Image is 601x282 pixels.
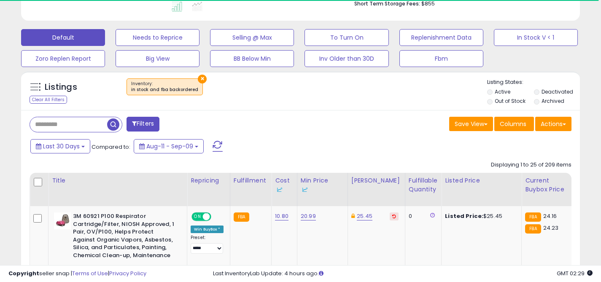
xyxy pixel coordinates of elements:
div: Listed Price [445,176,518,185]
label: Archived [542,97,564,105]
b: Listed Price: [445,212,483,220]
b: 3M 60921 P100 Respirator Cartridge/Filter, NIOSH Approved, 1 Pair, OV/P100, Helps Protect Against... [73,212,175,261]
span: Last 30 Days [43,142,80,150]
button: Zoro Replen Report [21,50,105,67]
label: Active [495,88,510,95]
span: ON [192,213,203,220]
div: Repricing [191,176,226,185]
div: Clear All Filters [30,96,67,104]
button: Default [21,29,105,46]
span: 24.16 [543,212,557,220]
a: 20.99 [301,212,316,220]
div: Some or all of the values in this column are provided from Inventory Lab. [301,185,344,194]
button: Columns [494,117,534,131]
div: 0 [409,212,435,220]
small: FBA [234,212,249,222]
span: Inventory : [131,81,198,93]
a: Terms of Use [72,269,108,277]
div: Min Price [301,176,344,194]
div: Last InventoryLab Update: 4 hours ago. [213,270,593,278]
button: Fbm [399,50,483,67]
small: FBA [525,212,541,222]
div: Fulfillable Quantity [409,176,438,194]
div: Fulfillment [234,176,268,185]
button: Selling @ Max [210,29,294,46]
div: Current Buybox Price [525,176,569,194]
button: Save View [449,117,493,131]
button: Last 30 Days [30,139,90,153]
button: Big View [116,50,199,67]
label: Out of Stock [495,97,526,105]
button: × [198,75,207,83]
button: BB Below Min [210,50,294,67]
div: seller snap | | [8,270,146,278]
small: FBA [525,224,541,234]
span: OFF [210,213,224,220]
button: Inv Older than 30D [305,50,388,67]
a: 25.45 [357,212,372,220]
div: in stock and fba backordered [131,87,198,93]
span: Aug-11 - Sep-09 [146,142,193,150]
div: [PERSON_NAME] [351,176,402,185]
button: In Stock V < 1 [494,29,578,46]
div: Title [52,176,183,185]
span: 2025-10-10 02:29 GMT [557,269,593,277]
div: Some or all of the values in this column are provided from Inventory Lab. [275,185,294,194]
button: Actions [535,117,571,131]
h5: Listings [45,81,77,93]
div: Win BuyBox * [191,226,224,233]
strong: Copyright [8,269,39,277]
button: Filters [127,117,159,132]
span: 24.23 [543,224,559,232]
img: InventoryLab Logo [275,185,283,194]
label: Deactivated [542,88,573,95]
img: InventoryLab Logo [301,185,309,194]
button: Replenishment Data [399,29,483,46]
a: Privacy Policy [109,269,146,277]
a: 10.80 [275,212,288,220]
span: Compared to: [92,143,130,151]
div: Cost [275,176,294,194]
div: Preset: [191,235,224,254]
p: Listing States: [487,78,580,86]
div: Displaying 1 to 25 of 209 items [491,161,571,169]
span: Columns [500,120,526,128]
button: Aug-11 - Sep-09 [134,139,204,153]
div: $25.45 [445,212,515,220]
button: To Turn On [305,29,388,46]
img: 31X5kNFGnwL._SL40_.jpg [54,212,71,229]
button: Needs to Reprice [116,29,199,46]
